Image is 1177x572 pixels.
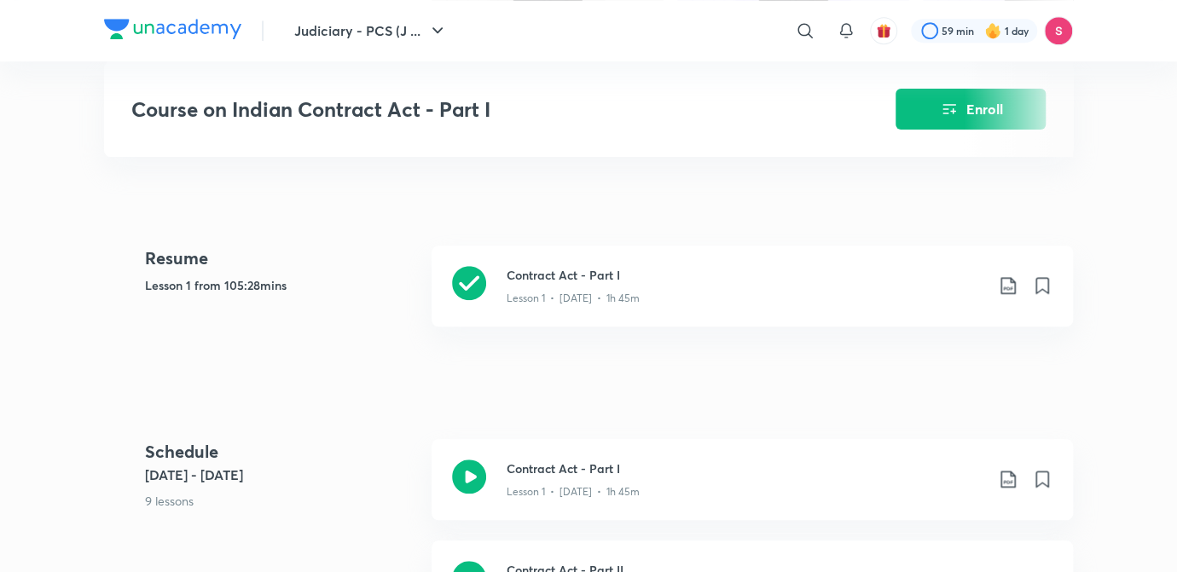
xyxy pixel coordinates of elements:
img: Company Logo [104,19,241,39]
p: Lesson 1 • [DATE] • 1h 45m [507,484,640,500]
img: streak [984,22,1001,39]
a: Company Logo [104,19,241,43]
h5: Lesson 1 from 105:28mins [145,276,418,294]
h3: Contract Act - Part I [507,266,984,284]
img: Sandeep Kumar [1044,16,1073,45]
img: avatar [876,23,891,38]
p: 9 lessons [145,492,418,510]
h4: Resume [145,246,418,271]
button: Judiciary - PCS (J ... [284,14,458,48]
h3: Course on Indian Contract Act - Part I [131,97,799,122]
p: Lesson 1 • [DATE] • 1h 45m [507,291,640,306]
h5: [DATE] - [DATE] [145,465,418,485]
a: Contract Act - Part ILesson 1 • [DATE] • 1h 45m [432,246,1073,347]
button: avatar [870,17,897,44]
a: Contract Act - Part ILesson 1 • [DATE] • 1h 45m [432,439,1073,540]
button: Enroll [896,89,1046,130]
h3: Contract Act - Part I [507,459,984,477]
h4: Schedule [145,439,418,465]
